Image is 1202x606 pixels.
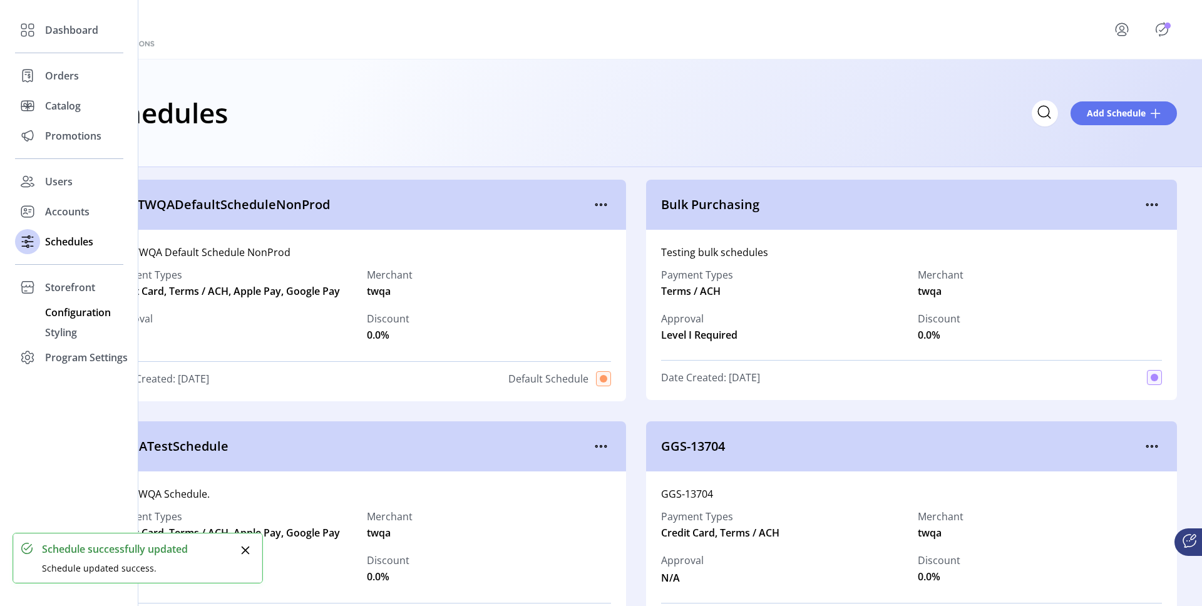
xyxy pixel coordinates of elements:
span: Credit Card, Terms / ACH, Apple Pay, Google Pay [110,525,354,540]
div: GGS-13704 [661,486,1162,501]
span: Credit Card, Terms / ACH, Apple Pay, Google Pay [110,284,354,299]
span: Date Created: [DATE] [110,371,209,386]
label: Discount [367,311,409,326]
span: 0.0% [367,569,389,584]
span: Add Schedule [1087,106,1146,120]
span: Styling [45,325,77,340]
label: Payment Types [661,267,733,282]
label: Approval [661,311,737,326]
span: Date Created: [DATE] [661,370,760,385]
span: Configuration [45,305,111,320]
span: Promotions [45,128,101,143]
span: Schedules [45,234,93,249]
label: Merchant [367,267,413,282]
div: New TWQA Default Schedule NonProd [110,245,611,260]
button: Add Schedule [1071,101,1177,125]
span: Users [45,174,73,189]
span: Default Schedule [508,371,588,386]
label: Discount [367,553,409,568]
span: Catalog [45,98,81,113]
button: menu [591,436,611,456]
label: Discount [918,553,960,568]
div: Schedule updated success. [42,562,237,575]
label: Merchant [918,267,963,282]
button: Publisher Panel [1152,19,1172,39]
div: Testing bulk schedules [661,245,1162,260]
span: NewTWQADefaultScheduleNonProd [110,195,591,214]
button: menu [1142,436,1162,456]
label: Payment Types [110,267,354,282]
button: Close [237,542,254,559]
span: twqa [367,284,391,299]
label: Merchant [918,509,963,524]
span: twqa [918,525,942,540]
label: Discount [918,311,960,326]
span: Level I Required [661,327,737,342]
button: menu [591,195,611,215]
span: Dashboard [45,23,98,38]
span: twqa [367,525,391,540]
span: 0.0% [918,327,940,342]
div: Schedule successfully updated [42,542,237,557]
span: Credit Card, Terms / ACH [661,525,905,540]
span: 0.0% [367,327,389,342]
span: TWQATestSchedule [110,437,591,456]
h1: Schedules [95,91,228,135]
span: 0.0% [918,569,940,584]
span: Accounts [45,204,90,219]
span: Storefront [45,280,95,295]
span: N/A [661,568,704,585]
label: Merchant [367,509,413,524]
span: twqa [918,284,942,299]
span: GGS-13704 [661,437,1142,456]
label: Payment Types [110,509,354,524]
span: Terms / ACH [661,284,721,299]
span: Bulk Purchasing [661,195,1142,214]
button: menu [1097,14,1152,44]
div: Test TWQA Schedule. [110,486,611,501]
span: Approval [661,553,704,568]
label: Payment Types [661,509,905,524]
span: Orders [45,68,79,83]
button: menu [1142,195,1162,215]
input: Search [1032,100,1058,126]
span: Program Settings [45,350,128,365]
